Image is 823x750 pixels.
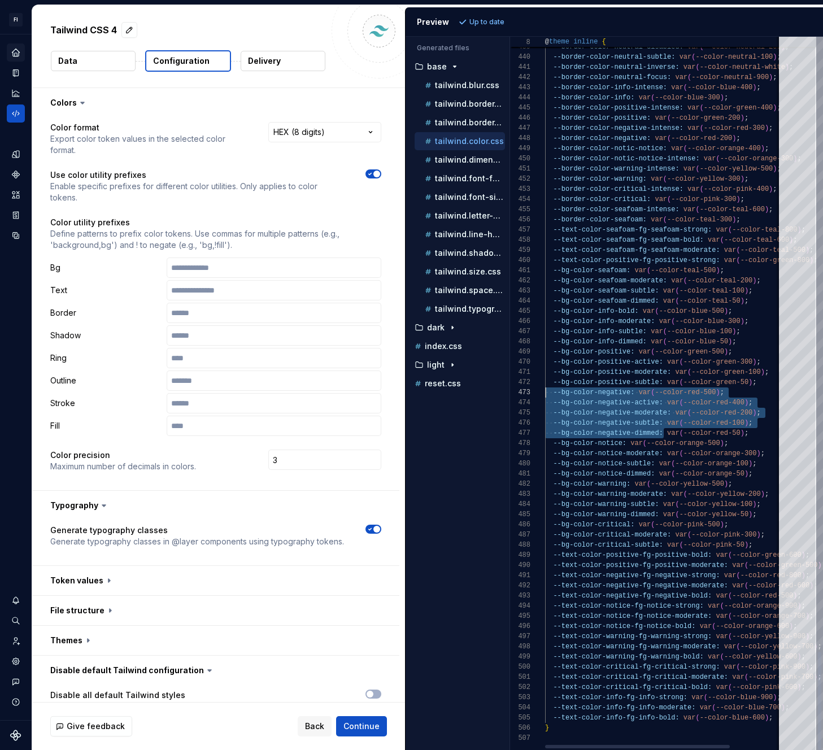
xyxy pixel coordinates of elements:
span: ; [740,195,744,203]
a: Data sources [7,226,25,245]
p: tailwind.shadow.css [435,248,505,258]
span: --border-color-warning-intense: [553,165,679,173]
span: --bg-color-info-dimmed: [553,338,647,346]
span: ; [769,124,773,132]
div: 464 [510,296,530,306]
span: var [638,94,651,102]
span: Back [305,721,324,732]
span: --bg-color-seafoam-moderate: [553,277,667,285]
button: light [410,359,505,371]
span: --border-color-critical: [553,195,651,203]
span: ) [732,134,736,142]
button: tailwind.letter-spacing.css [415,210,505,222]
div: 462 [510,276,530,286]
span: 8 [510,37,530,47]
span: --text-color-positive-fg-positive-strong: [553,256,720,264]
span: ( [655,307,659,315]
span: ) [769,73,773,81]
span: --color-blue-300 [655,94,720,102]
button: tailwind.blur.css [415,79,505,91]
span: ( [695,63,699,71]
p: index.css [425,342,462,351]
span: var [704,155,716,163]
div: Contact support [7,673,25,691]
span: var [708,236,720,244]
div: 460 [510,255,530,265]
span: ( [667,195,671,203]
span: ) [720,94,724,102]
p: tailwind.font-size.css [435,193,505,202]
p: Text [50,285,162,296]
p: reset.css [425,379,461,388]
p: tailwind.blur.css [435,81,499,90]
div: Components [7,165,25,184]
span: Give feedback [67,721,125,732]
span: ; [724,94,728,102]
span: ( [695,165,699,173]
span: var [663,287,676,295]
span: ( [651,348,655,356]
span: ; [736,216,740,224]
div: 452 [510,174,530,184]
span: ) [773,104,777,112]
span: var [671,277,683,285]
span: ( [716,155,720,163]
span: --border-color-info: [553,94,634,102]
span: var [687,185,700,193]
span: --color-pink-400 [704,185,769,193]
div: 469 [510,347,530,357]
svg: Supernova Logo [10,730,21,741]
button: FI [2,7,29,32]
p: tailwind.line-height.css [435,230,505,239]
span: --color-orange-300 [720,155,793,163]
span: --color-teal-600 [724,236,789,244]
span: --color-orange-400 [687,145,761,152]
span: ( [720,236,724,244]
span: ; [736,328,740,335]
div: Home [7,43,25,62]
div: 456 [510,215,530,225]
span: ( [699,43,703,51]
span: --color-neutral-900 [691,73,769,81]
span: --color-teal-500 [651,267,716,274]
div: 463 [510,286,530,296]
span: ) [740,297,744,305]
span: ; [744,317,748,325]
span: ) [724,348,728,356]
button: tailwind.dimension.css [415,154,505,166]
span: --border-color-notic-notice: [553,145,667,152]
span: --border-color-notic-notice-intense: [553,155,699,163]
div: Assets [7,186,25,204]
span: ( [736,246,740,254]
button: tailwind.line-height.css [415,228,505,241]
span: ( [695,206,699,213]
span: ( [691,53,695,61]
span: --border-color-neutral-focus: [553,73,671,81]
span: --text-color-seafoam-fg-seafoam-strong: [553,226,712,234]
span: ) [744,287,748,295]
span: var [716,226,728,234]
span: ; [720,267,724,274]
button: Delivery [241,51,325,71]
button: Search ⌘K [7,612,25,630]
p: tailwind.space.css [435,286,505,295]
span: --border-color-seafoam: [553,216,647,224]
div: 444 [510,93,530,103]
div: 459 [510,245,530,255]
button: base [410,60,505,73]
span: var [643,307,655,315]
p: Configuration [153,55,210,67]
div: 466 [510,316,530,326]
div: Code automation [7,104,25,123]
span: --color-teal-500 [740,246,805,254]
span: --color-blue-100 [667,328,732,335]
span: ) [736,195,740,203]
span: ( [728,226,732,234]
span: --text-color-seafoam-fg-seafoam-bold: [553,236,703,244]
p: tailwind.font-family.css [435,174,505,183]
button: Continue [336,716,387,736]
span: --color-teal-600 [699,206,764,213]
span: inline [573,38,598,46]
p: Use color utility prefixes [50,169,345,181]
